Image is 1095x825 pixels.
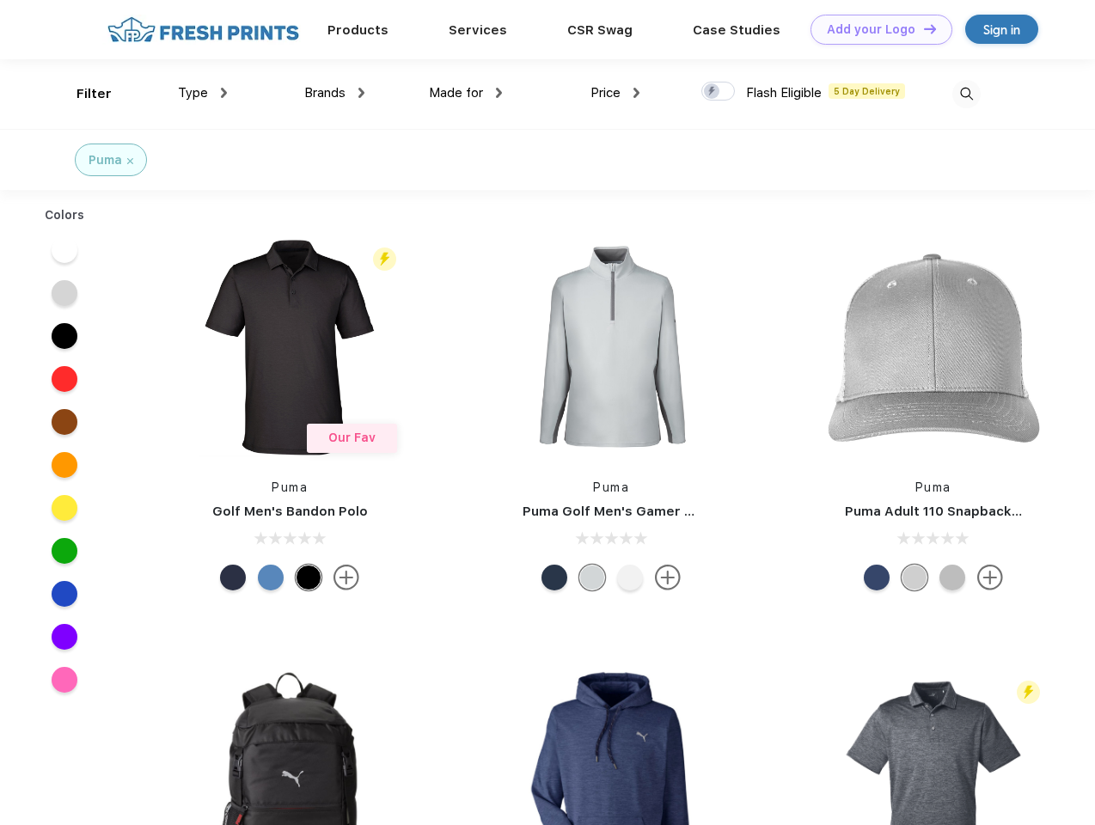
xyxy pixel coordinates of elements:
[746,85,822,101] span: Flash Eligible
[76,84,112,104] div: Filter
[449,22,507,38] a: Services
[429,85,483,101] span: Made for
[175,233,404,461] img: func=resize&h=266
[333,565,359,590] img: more.svg
[258,565,284,590] div: Lake Blue
[178,85,208,101] span: Type
[819,233,1048,461] img: func=resize&h=266
[220,565,246,590] div: Navy Blazer
[952,80,981,108] img: desktop_search.svg
[296,565,321,590] div: Puma Black
[864,565,890,590] div: Peacoat with Qut Shd
[567,22,633,38] a: CSR Swag
[523,504,794,519] a: Puma Golf Men's Gamer Golf Quarter-Zip
[304,85,346,101] span: Brands
[617,565,643,590] div: Bright White
[983,20,1020,40] div: Sign in
[102,15,304,45] img: fo%20logo%202.webp
[358,88,364,98] img: dropdown.png
[579,565,605,590] div: High Rise
[633,88,639,98] img: dropdown.png
[590,85,621,101] span: Price
[221,88,227,98] img: dropdown.png
[89,151,122,169] div: Puma
[212,504,368,519] a: Golf Men's Bandon Polo
[593,480,629,494] a: Puma
[915,480,951,494] a: Puma
[977,565,1003,590] img: more.svg
[497,233,725,461] img: func=resize&h=266
[924,24,936,34] img: DT
[1017,681,1040,704] img: flash_active_toggle.svg
[373,247,396,271] img: flash_active_toggle.svg
[655,565,681,590] img: more.svg
[827,22,915,37] div: Add your Logo
[829,83,905,99] span: 5 Day Delivery
[902,565,927,590] div: Quarry Brt Whit
[541,565,567,590] div: Navy Blazer
[327,22,388,38] a: Products
[496,88,502,98] img: dropdown.png
[965,15,1038,44] a: Sign in
[272,480,308,494] a: Puma
[127,158,133,164] img: filter_cancel.svg
[939,565,965,590] div: Quarry with Brt Whit
[32,206,98,224] div: Colors
[328,431,376,444] span: Our Fav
